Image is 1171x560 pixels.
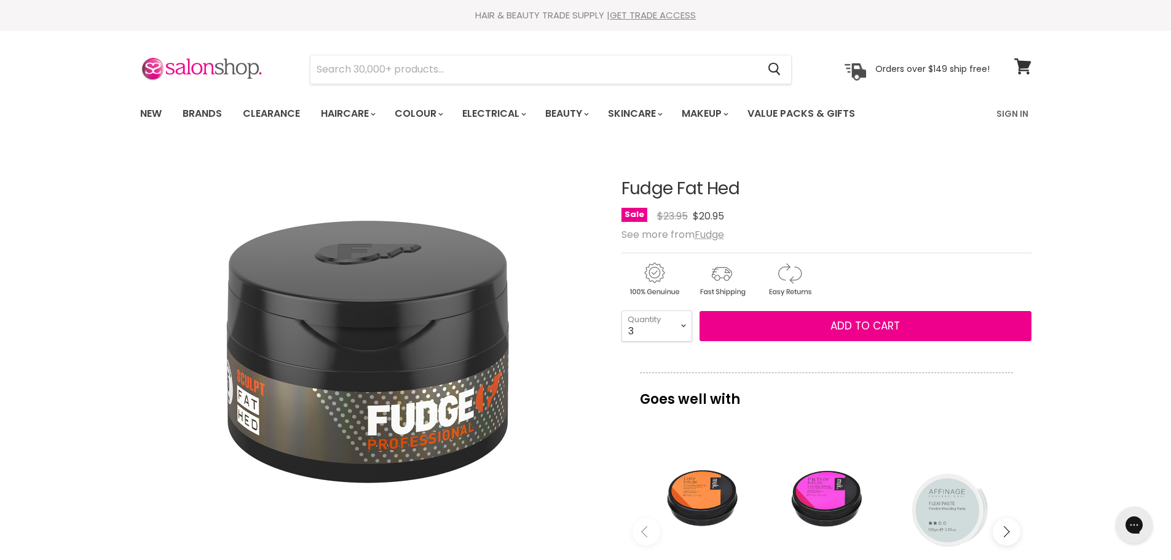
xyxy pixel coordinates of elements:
a: Sign In [989,101,1036,127]
form: Product [310,55,792,84]
img: shipping.gif [689,261,754,298]
p: Orders over $149 ship free! [875,63,990,74]
nav: Main [125,96,1047,132]
a: Makeup [672,101,736,127]
a: Haircare [312,101,383,127]
div: HAIR & BEAUTY TRADE SUPPLY | [125,9,1047,22]
h1: Fudge Fat Hed [621,179,1031,199]
span: Sale [621,208,647,222]
a: Electrical [453,101,534,127]
img: returns.gif [757,261,822,298]
img: genuine.gif [621,261,687,298]
span: See more from [621,227,724,242]
span: $23.95 [657,209,688,223]
input: Search [310,55,759,84]
a: Skincare [599,101,670,127]
button: Search [759,55,791,84]
p: Goes well with [640,373,1013,413]
a: Clearance [234,101,309,127]
button: Add to cart [700,311,1031,342]
a: Colour [385,101,451,127]
a: Value Packs & Gifts [738,101,864,127]
iframe: Gorgias live chat messenger [1110,502,1159,548]
select: Quantity [621,310,692,341]
ul: Main menu [131,96,927,132]
a: Beauty [536,101,596,127]
a: GET TRADE ACCESS [610,9,696,22]
a: Fudge [695,227,724,242]
span: $20.95 [693,209,724,223]
span: Add to cart [830,318,900,333]
a: New [131,101,171,127]
a: Brands [173,101,231,127]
